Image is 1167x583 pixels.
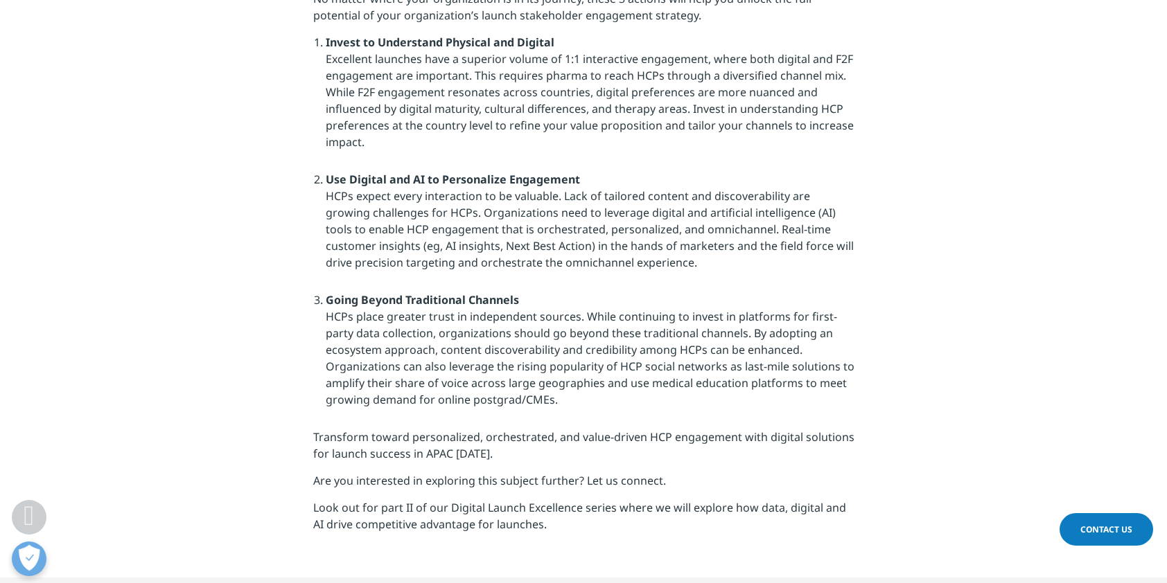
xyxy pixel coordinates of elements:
p: Are you interested in exploring this subject further? Let us connect. [313,472,854,499]
a: Contact Us [1060,513,1153,546]
button: Open Preferences [12,541,46,576]
span: Contact Us [1080,523,1132,535]
p: HCPs place greater trust in independent sources. While continuing to invest in platforms for firs... [326,308,854,418]
strong: Going Beyond Traditional Channels [326,292,519,307]
strong: Invest to Understand Physical and Digital [326,35,554,50]
p: HCPs expect every interaction to be valuable. Lack of tailored content and discoverability are gr... [326,188,854,281]
p: Transform toward personalized, orchestrated, and value-driven HCP engagement with digital solutio... [313,429,854,472]
p: Look out for part II of our Digital Launch Excellence series where we will explore how data, digi... [313,499,854,543]
p: Excellent launches have a superior volume of 1:1 interactive engagement, where both digital and F... [326,51,854,161]
strong: Use Digital and AI to Personalize Engagement [326,172,580,187]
